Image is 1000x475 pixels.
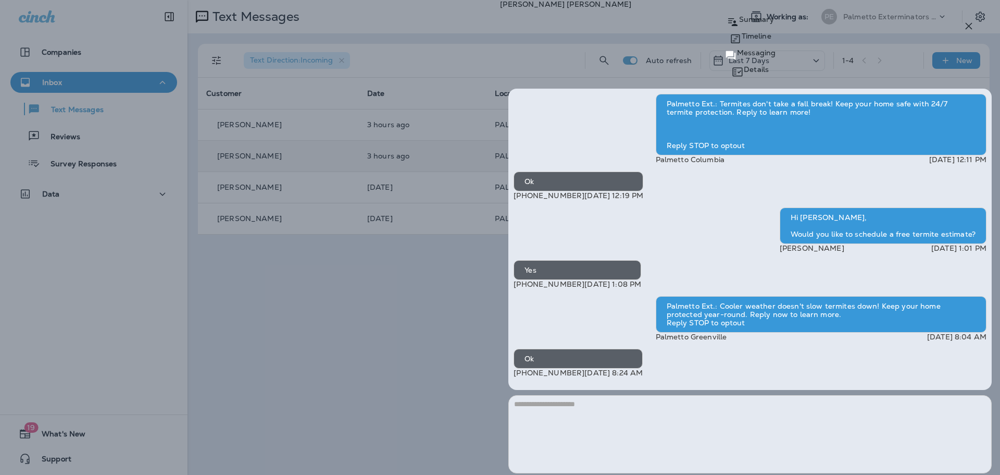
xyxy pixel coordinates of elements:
[584,191,643,200] p: [DATE] 12:19 PM
[744,65,769,74] p: Details
[927,333,986,341] p: [DATE] 8:04 AM
[514,260,641,280] div: Yes
[737,48,776,57] p: Messaging
[780,208,986,244] div: Hi [PERSON_NAME], Would you like to schedule a free termite estimate?
[739,15,774,23] p: Summary
[584,369,643,377] p: [DATE] 8:24 AM
[656,94,986,155] div: Palmetto Ext.: Termites don't take a fall break! Keep your home safe with 24/7 termite protection...
[514,349,643,369] div: Ok
[656,333,727,341] p: Palmetto Greenville
[514,280,584,288] p: [PHONE_NUMBER]
[584,280,641,288] p: [DATE] 1:08 PM
[742,32,771,40] p: Timeline
[514,369,584,377] p: [PHONE_NUMBER]
[514,172,643,191] div: Ok
[656,155,724,164] p: Palmetto Columbia
[514,191,584,200] p: [PHONE_NUMBER]
[929,155,986,164] p: [DATE] 12:11 PM
[656,296,986,333] div: Palmetto Ext.: Cooler weather doesn't slow termites down! Keep your home protected year-round. Re...
[780,244,844,252] p: [PERSON_NAME]
[931,244,986,252] p: [DATE] 1:01 PM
